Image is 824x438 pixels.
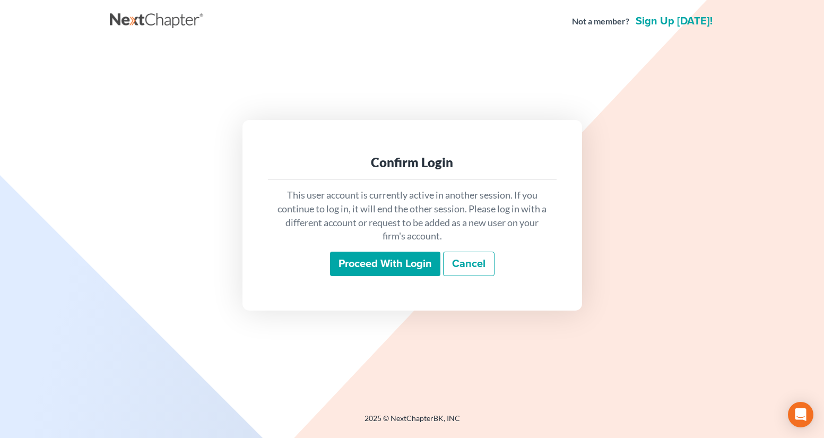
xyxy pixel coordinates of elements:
[443,252,495,276] a: Cancel
[276,154,548,171] div: Confirm Login
[634,16,715,27] a: Sign up [DATE]!
[572,15,629,28] strong: Not a member?
[276,188,548,243] p: This user account is currently active in another session. If you continue to log in, it will end ...
[330,252,440,276] input: Proceed with login
[788,402,813,427] div: Open Intercom Messenger
[110,413,715,432] div: 2025 © NextChapterBK, INC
